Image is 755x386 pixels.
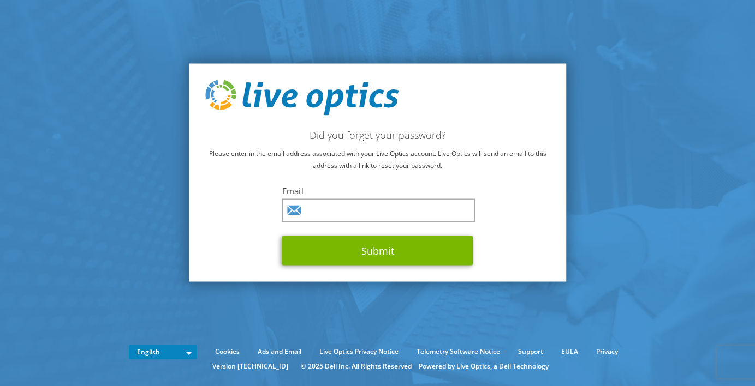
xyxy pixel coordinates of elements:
[205,148,550,172] p: Please enter in the email address associated with your Live Optics account. Live Optics will send...
[588,346,626,358] a: Privacy
[282,236,473,266] button: Submit
[207,360,294,372] li: Version [TECHNICAL_ID]
[207,346,248,358] a: Cookies
[205,129,550,141] h2: Did you forget your password?
[408,346,508,358] a: Telemetry Software Notice
[295,360,417,372] li: © 2025 Dell Inc. All Rights Reserved
[419,360,549,372] li: Powered by Live Optics, a Dell Technology
[311,346,407,358] a: Live Optics Privacy Notice
[282,185,473,196] label: Email
[553,346,586,358] a: EULA
[205,80,399,116] img: live_optics_svg.svg
[510,346,551,358] a: Support
[249,346,310,358] a: Ads and Email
